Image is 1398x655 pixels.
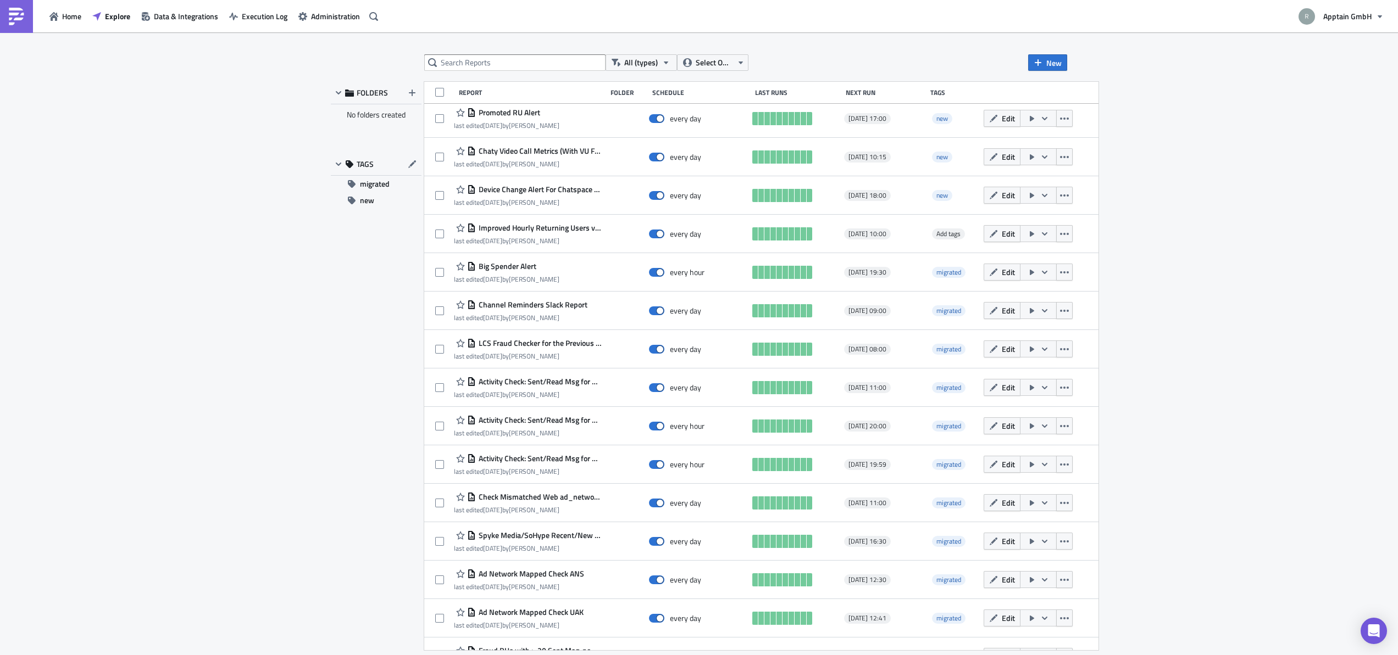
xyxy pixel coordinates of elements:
span: [DATE] 18:00 [848,191,886,200]
span: Spyke Media/SoHype Recent/New Networks [476,530,601,540]
button: Edit [984,340,1020,357]
span: [DATE] 12:30 [848,575,886,584]
div: last edited by [PERSON_NAME] [454,583,584,591]
time: 2025-07-23T04:22:54Z [483,312,502,323]
span: Edit [1002,343,1015,355]
span: Edit [1002,497,1015,508]
span: [DATE] 19:59 [848,460,886,469]
time: 2025-07-22T07:52:39Z [483,236,502,246]
button: Edit [984,225,1020,242]
button: All (types) [606,54,677,71]
span: Edit [1002,151,1015,163]
time: 2025-07-23T12:34:24Z [483,620,502,630]
span: LCS Fraud Checker for the Previous Day ONLY [476,338,601,348]
button: Edit [984,571,1020,588]
time: 2025-08-20T04:06:29Z [483,274,502,284]
span: migrated [932,497,966,508]
div: last edited by [PERSON_NAME] [454,506,601,514]
span: migrated [936,497,961,508]
span: Edit [1002,535,1015,547]
button: Execution Log [224,8,293,25]
div: every day [670,152,701,162]
button: Select Owner [677,54,748,71]
span: TAGS [357,159,374,169]
span: migrated [932,421,966,432]
div: every day [670,613,701,623]
span: Execution Log [242,10,287,22]
span: new [932,152,952,163]
span: Check Mismatched Web ad_network_mapped [476,492,601,502]
span: migrated [932,305,966,316]
span: Apptain GmbH [1323,10,1372,22]
span: new [936,152,948,162]
span: migrated [936,459,961,469]
span: FOLDERS [357,88,388,98]
span: migrated [936,613,961,623]
span: migrated [936,382,961,393]
div: Open Intercom Messenger [1361,618,1387,644]
span: Explore [105,10,130,22]
button: Explore [87,8,136,25]
button: Edit [984,533,1020,550]
span: Promoted RU Alert [476,108,540,117]
button: Apptain GmbH [1292,4,1390,29]
a: Home [44,8,87,25]
span: [DATE] 19:30 [848,268,886,277]
span: migrated [932,459,966,470]
div: every day [670,498,701,508]
button: New [1028,54,1067,71]
button: new [331,192,421,209]
span: [DATE] 11:00 [848,383,886,392]
time: 2025-07-23T07:30:24Z [483,543,502,553]
div: every day [670,114,701,124]
span: migrated [936,421,961,431]
span: Edit [1002,420,1015,432]
span: migrated [360,176,390,192]
button: Edit [984,264,1020,281]
time: 2025-07-25T03:22:08Z [483,581,502,592]
button: Edit [984,302,1020,319]
button: Edit [984,110,1020,127]
span: Administration [311,10,360,22]
span: New [1046,57,1062,69]
time: 2025-08-04T07:03:41Z [483,466,502,477]
span: [DATE] 10:00 [848,229,886,238]
button: Edit [984,456,1020,473]
span: migrated [932,536,966,547]
span: migrated [936,536,961,546]
span: Ad Network Mapped Check UAK [476,607,584,617]
span: Edit [1002,305,1015,316]
div: Schedule [652,88,750,97]
span: [DATE] 17:00 [848,114,886,123]
button: Edit [984,494,1020,511]
span: Activity Check: Sent/Read Msg for Native Chaty [476,454,601,463]
span: new [936,190,948,200]
span: migrated [936,344,961,354]
span: Data & Integrations [154,10,218,22]
div: every day [670,536,701,546]
button: Administration [293,8,365,25]
div: last edited by [PERSON_NAME] [454,429,601,437]
div: last edited by [PERSON_NAME] [454,390,601,399]
span: Edit [1002,574,1015,585]
div: last edited by [PERSON_NAME] [454,544,601,552]
span: Activity Check: Sent/Read Msg for Native Chatspace [476,415,601,425]
span: migrated [932,613,966,624]
button: migrated [331,176,421,192]
span: migrated [936,267,961,277]
span: Activity Check: Sent/Read Msg for Web Chaty [476,377,601,387]
div: every day [670,306,701,316]
div: every hour [670,421,704,431]
span: migrated [932,382,966,393]
button: Data & Integrations [136,8,224,25]
div: every day [670,344,701,354]
span: migrated [932,344,966,355]
span: [DATE] 20:00 [848,422,886,430]
button: Edit [984,148,1020,165]
span: Edit [1002,189,1015,201]
span: [DATE] 11:00 [848,499,886,507]
div: last edited by [PERSON_NAME] [454,121,559,130]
